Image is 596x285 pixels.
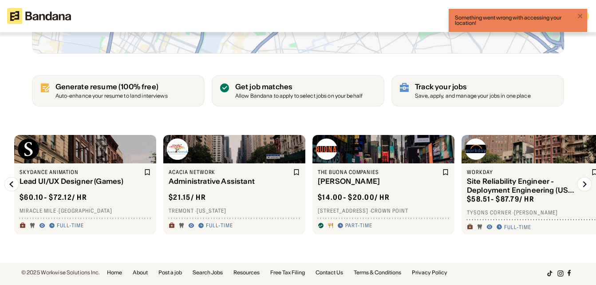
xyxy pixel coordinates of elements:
div: [PERSON_NAME] [318,177,440,186]
a: Search Jobs [193,270,223,275]
div: Lead UI/UX Designer (Games) [20,177,142,186]
div: Generate resume [55,83,168,91]
a: The Buona Companies logoThe Buona Companies[PERSON_NAME]$14.00- $20.00/ hr[STREET_ADDRESS] ·Crown... [312,135,454,234]
div: Site Reliability Engineer - Deployment Engineering (US Federal) [467,177,589,194]
div: Miracle Mile · [GEOGRAPHIC_DATA] [20,207,151,214]
div: Full-time [57,222,84,229]
a: Resources [233,270,260,275]
a: Post a job [158,270,182,275]
span: (100% free) [118,82,158,91]
div: Administrative Assistant [169,177,291,186]
img: Acacia Network logo [167,139,188,160]
div: Get job matches [235,83,363,91]
img: Skydance Animation logo [18,139,39,160]
div: Acacia Network [169,169,291,176]
a: Contact Us [316,270,343,275]
div: Save, apply, and manage your jobs in one place [415,93,531,99]
div: Full-time [206,222,233,229]
img: Workday logo [465,139,486,160]
div: Tremont · [US_STATE] [169,207,300,214]
img: Left Arrow [4,177,19,191]
a: Track your jobs Save, apply, and manage your jobs in one place [391,75,564,107]
div: Part-time [345,222,372,229]
img: Right Arrow [577,177,592,191]
div: $ 58.51 - $87.79 / hr [467,194,534,204]
div: Workday [467,169,589,176]
a: Free Tax Filing [270,270,305,275]
div: Skydance Animation [20,169,142,176]
a: Generate resume (100% free)Auto-enhance your resume to land interviews [32,75,205,107]
a: Home [107,270,122,275]
div: $ 60.10 - $72.12 / hr [20,193,87,202]
div: Something went wrong with accessing your location! [455,15,575,26]
div: The Buona Companies [318,169,440,176]
div: Auto-enhance your resume to land interviews [55,93,168,99]
a: Terms & Conditions [354,270,401,275]
a: Skydance Animation logoSkydance AnimationLead UI/UX Designer (Games)$60.10- $72.12/ hrMiracle Mil... [14,135,156,234]
a: Get job matches Allow Bandana to apply to select jobs on your behalf [212,75,384,107]
button: close [577,12,584,21]
a: About [133,270,148,275]
div: [STREET_ADDRESS] · Crown Point [318,207,449,214]
div: $ 21.15 / hr [169,193,206,202]
img: Bandana logotype [7,8,71,24]
img: The Buona Companies logo [316,139,337,160]
div: Allow Bandana to apply to select jobs on your behalf [235,93,363,99]
div: Track your jobs [415,83,531,91]
a: Acacia Network logoAcacia NetworkAdministrative Assistant$21.15/ hrTremont ·[US_STATE]Full-time [163,135,305,234]
div: © 2025 Workwise Solutions Inc. [21,270,100,275]
a: Privacy Policy [412,270,447,275]
div: Full-time [504,224,531,231]
div: $ 14.00 - $20.00 / hr [318,193,390,202]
